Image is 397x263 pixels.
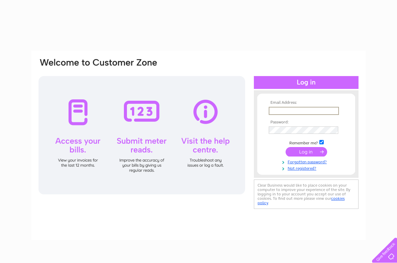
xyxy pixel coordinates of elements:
input: Submit [286,147,327,157]
div: Clear Business would like to place cookies on your computer to improve your experience of the sit... [254,180,359,209]
a: Forgotten password? [269,158,345,165]
a: Not registered? [269,165,345,171]
th: Email Address: [267,100,345,105]
a: cookies policy [258,196,345,205]
td: Remember me? [267,139,345,146]
th: Password: [267,120,345,125]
